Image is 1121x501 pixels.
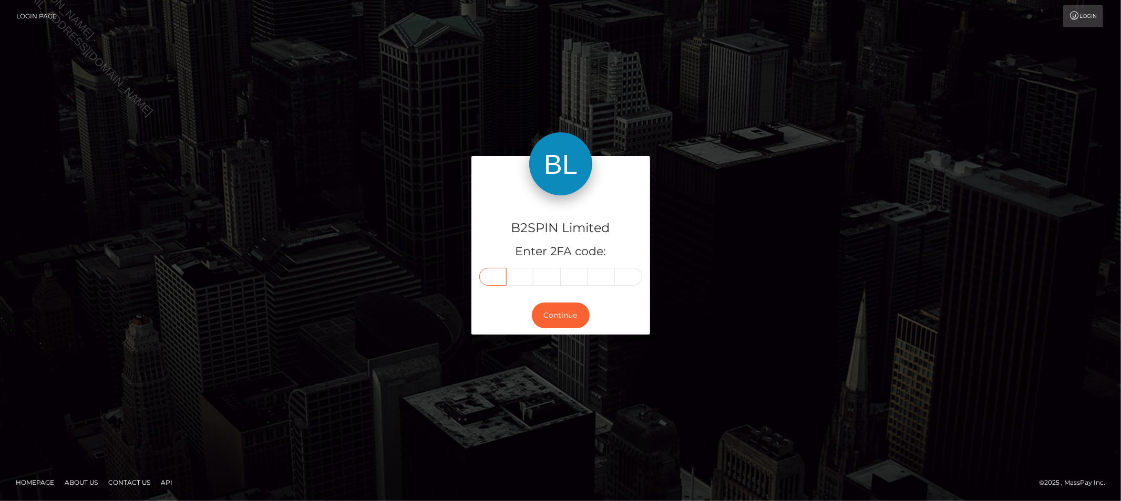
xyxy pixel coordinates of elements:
[60,474,102,490] a: About Us
[157,474,177,490] a: API
[1039,477,1113,488] div: © 2025 , MassPay Inc.
[532,302,590,328] button: Continue
[529,132,592,195] img: B2SPIN Limited
[16,5,57,27] a: Login Page
[479,219,642,237] h4: B2SPIN Limited
[12,474,58,490] a: Homepage
[1063,5,1103,27] a: Login
[479,244,642,260] h5: Enter 2FA code:
[104,474,155,490] a: Contact Us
